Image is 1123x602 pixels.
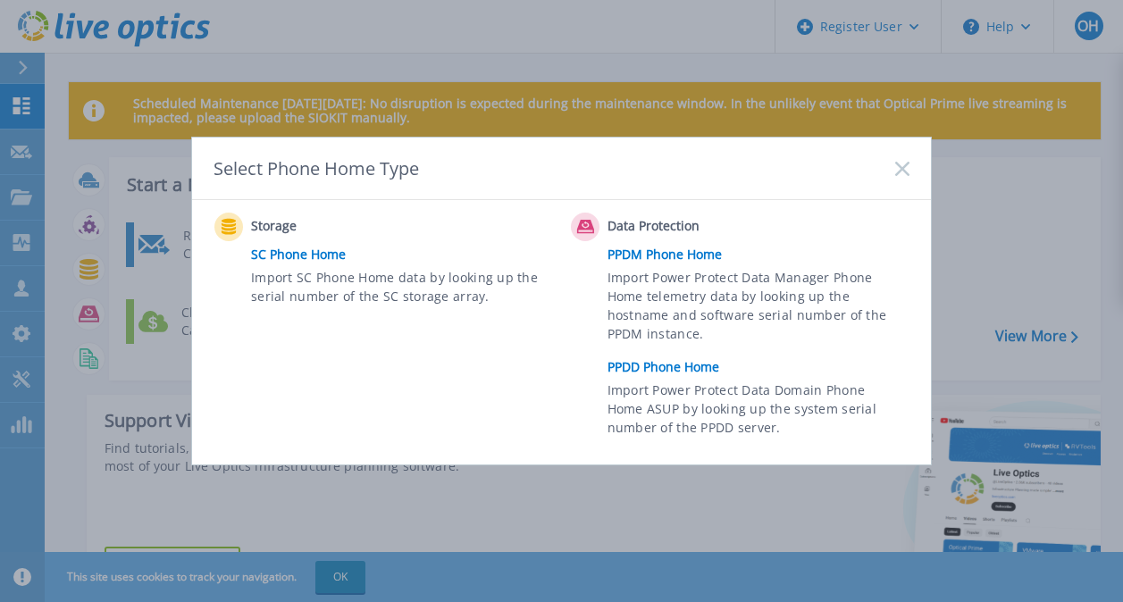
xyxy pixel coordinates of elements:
[251,268,549,309] span: Import SC Phone Home data by looking up the serial number of the SC storage array.
[608,268,905,350] span: Import Power Protect Data Manager Phone Home telemetry data by looking up the hostname and softwa...
[608,354,918,380] a: PPDD Phone Home
[608,241,918,268] a: PPDM Phone Home
[608,216,785,238] span: Data Protection
[214,156,421,180] div: Select Phone Home Type
[251,241,562,268] a: SC Phone Home
[251,216,429,238] span: Storage
[608,380,905,442] span: Import Power Protect Data Domain Phone Home ASUP by looking up the system serial number of the PP...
